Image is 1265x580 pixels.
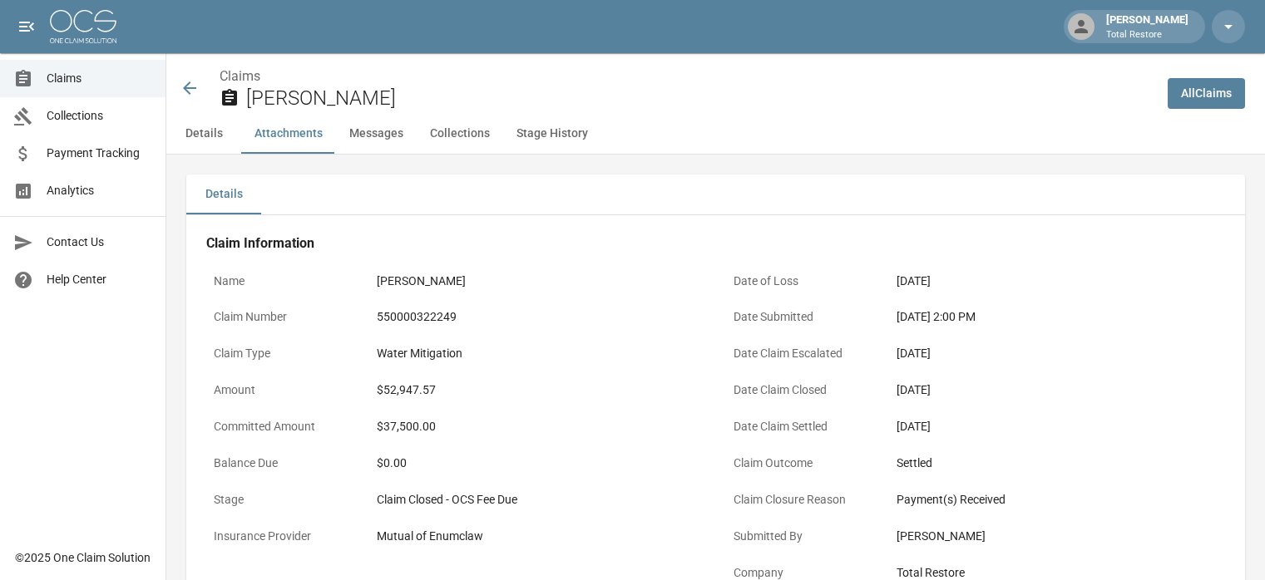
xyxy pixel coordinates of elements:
[1106,28,1188,42] p: Total Restore
[186,174,261,214] button: Details
[220,66,1154,86] nav: breadcrumb
[246,86,1154,111] h2: [PERSON_NAME]
[726,410,876,443] p: Date Claim Settled
[377,345,699,362] div: Water Mitigation
[726,265,876,297] p: Date of Loss
[897,273,1218,290] div: [DATE]
[377,273,699,290] div: [PERSON_NAME]
[15,549,151,566] div: © 2025 One Claim Solution
[377,528,699,545] div: Mutual of Enumclaw
[897,528,1218,545] div: [PERSON_NAME]
[897,418,1218,435] div: [DATE]
[726,520,876,553] p: Submitted By
[206,484,356,516] p: Stage
[206,447,356,479] p: Balance Due
[186,174,1245,214] div: details tabs
[726,337,876,370] p: Date Claim Escalated
[336,114,417,154] button: Messages
[166,114,1265,154] div: anchor tabs
[10,10,43,43] button: open drawer
[417,114,503,154] button: Collections
[206,410,356,443] p: Committed Amount
[726,484,876,516] p: Claim Closure Reason
[377,491,699,509] div: Claim Closed - OCS Fee Due
[897,491,1218,509] div: Payment(s) Received
[897,381,1218,399] div: [DATE]
[47,70,152,87] span: Claims
[377,455,699,472] div: $0.00
[897,345,1218,362] div: [DATE]
[726,447,876,479] p: Claim Outcome
[206,301,356,333] p: Claim Number
[377,418,699,435] div: $37,500.00
[377,381,699,399] div: $52,947.57
[206,337,356,370] p: Claim Type
[47,145,152,162] span: Payment Tracking
[206,520,356,553] p: Insurance Provider
[897,308,1218,326] div: [DATE] 2:00 PM
[47,233,152,251] span: Contact Us
[377,308,699,326] div: 550000322249
[206,374,356,406] p: Amount
[503,114,601,154] button: Stage History
[50,10,116,43] img: ocs-logo-white-transparent.png
[47,271,152,288] span: Help Center
[47,107,152,125] span: Collections
[1099,12,1195,42] div: [PERSON_NAME]
[1168,78,1245,109] a: AllClaims
[166,114,241,154] button: Details
[897,455,1218,472] div: Settled
[206,235,1225,252] h4: Claim Information
[47,182,152,199] span: Analytics
[220,68,260,84] a: Claims
[206,265,356,297] p: Name
[726,301,876,333] p: Date Submitted
[241,114,336,154] button: Attachments
[726,374,876,406] p: Date Claim Closed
